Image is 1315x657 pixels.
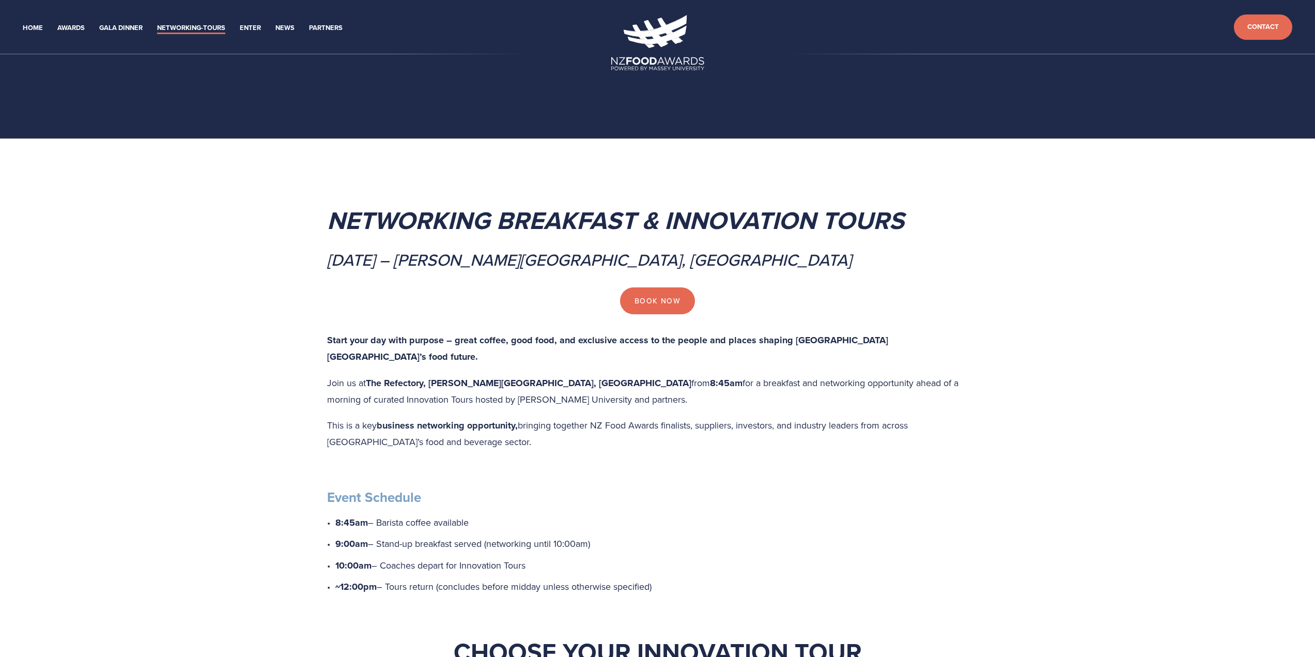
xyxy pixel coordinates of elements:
[327,417,988,450] p: This is a key bringing together NZ Food Awards finalists, suppliers, investors, and industry lead...
[327,202,904,238] em: Networking Breakfast & Innovation Tours
[335,536,988,553] p: – Stand-up breakfast served (networking until 10:00am)
[335,537,368,551] strong: 9:00am
[377,419,518,432] strong: business networking opportunity,
[335,516,368,529] strong: 8:45am
[157,22,225,34] a: Networking-Tours
[309,22,343,34] a: Partners
[23,22,43,34] a: Home
[99,22,143,34] a: Gala Dinner
[335,578,988,595] p: – Tours return (concludes before midday unless otherwise specified)
[275,22,295,34] a: News
[366,376,691,390] strong: The Refectory, [PERSON_NAME][GEOGRAPHIC_DATA], [GEOGRAPHIC_DATA]
[1234,14,1292,40] a: Contact
[620,287,695,314] a: Book Now
[710,376,742,390] strong: 8:45am
[327,333,891,364] strong: Start your day with purpose – great coffee, good food, and exclusive access to the people and pla...
[327,375,988,408] p: Join us at from for a breakfast and networking opportunity ahead of a morning of curated Innovati...
[335,580,377,593] strong: ~12:00pm
[335,514,988,531] p: – Barista coffee available
[327,248,852,271] em: [DATE] – [PERSON_NAME][GEOGRAPHIC_DATA], [GEOGRAPHIC_DATA]
[335,559,372,572] strong: 10:00am
[57,22,85,34] a: Awards
[327,487,421,507] strong: Event Schedule
[335,557,988,574] p: – Coaches depart for Innovation Tours
[240,22,261,34] a: Enter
